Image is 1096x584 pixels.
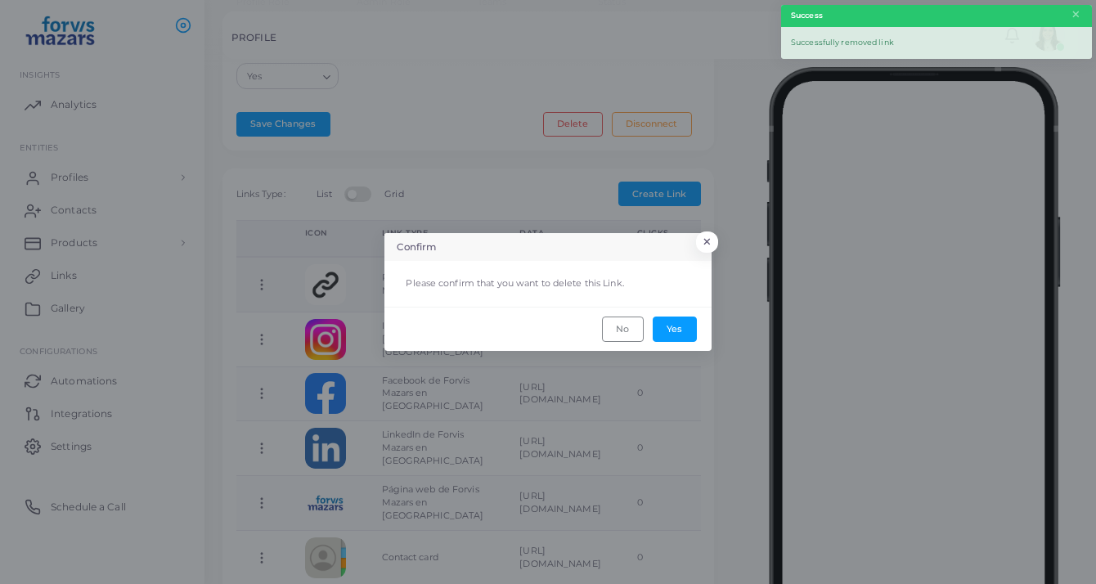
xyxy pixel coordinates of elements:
div: Please confirm that you want to delete this Link. [393,270,703,298]
strong: Success [791,10,823,21]
button: No [602,317,644,341]
button: Close [1071,6,1081,24]
button: Close [696,231,718,253]
button: Yes [653,317,697,341]
div: Successfully removed link [781,27,1092,59]
h5: Confirm [397,240,436,254]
